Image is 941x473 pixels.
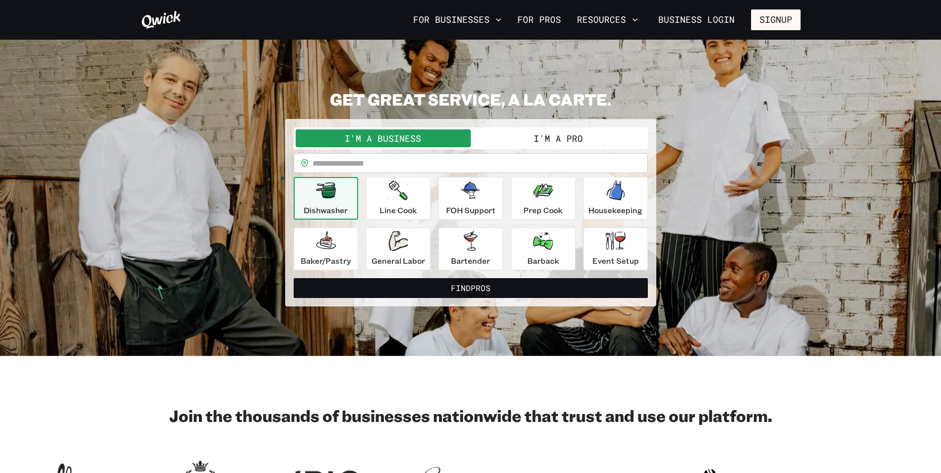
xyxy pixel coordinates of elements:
[527,255,559,267] p: Barback
[513,11,565,28] a: For Pros
[573,11,642,28] button: Resources
[294,228,358,270] button: Baker/Pastry
[439,228,503,270] button: Bartender
[372,255,425,267] p: General Labor
[523,204,563,216] p: Prep Cook
[409,11,505,28] button: For Businesses
[511,177,575,220] button: Prep Cook
[294,177,358,220] button: Dishwasher
[301,255,351,267] p: Baker/Pastry
[751,9,801,30] button: Signup
[471,129,646,147] button: I'm a Pro
[439,177,503,220] button: FOH Support
[511,228,575,270] button: Barback
[650,9,743,30] a: Business Login
[379,204,417,216] p: Line Cook
[583,228,648,270] button: Event Setup
[285,89,656,109] h2: GET GREAT SERVICE, A LA CARTE.
[583,177,648,220] button: Housekeeping
[588,204,642,216] p: Housekeeping
[366,228,431,270] button: General Labor
[141,406,801,425] h2: Join the thousands of businesses nationwide that trust and use our platform.
[366,177,431,220] button: Line Cook
[296,129,471,147] button: I'm a Business
[451,255,490,267] p: Bartender
[592,255,639,267] p: Event Setup
[446,204,496,216] p: FOH Support
[304,204,348,216] p: Dishwasher
[294,278,648,298] button: FindPros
